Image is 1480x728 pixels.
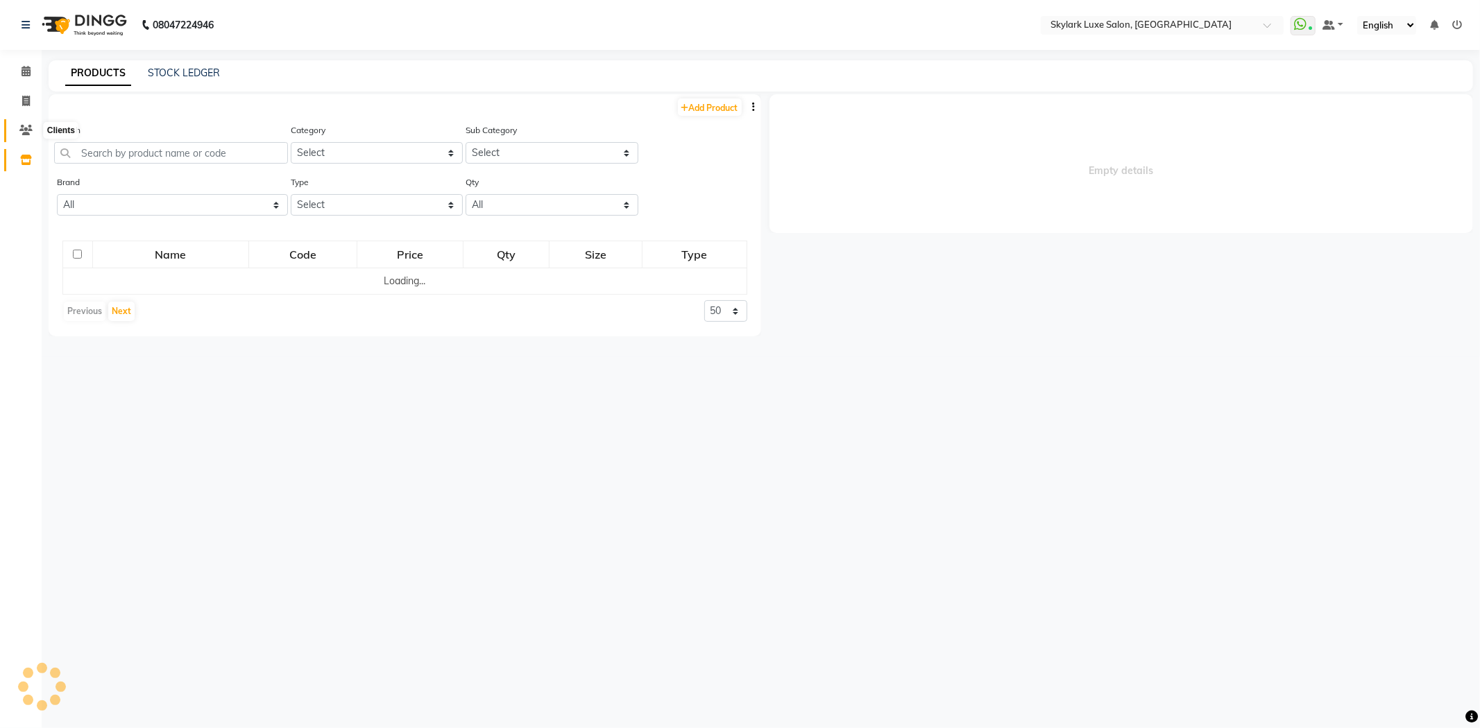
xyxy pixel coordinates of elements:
[44,123,78,139] div: Clients
[63,268,747,295] td: Loading...
[358,242,462,267] div: Price
[643,242,746,267] div: Type
[769,94,1474,233] span: Empty details
[108,302,135,321] button: Next
[57,176,80,189] label: Brand
[291,124,325,137] label: Category
[464,242,548,267] div: Qty
[35,6,130,44] img: logo
[250,242,356,267] div: Code
[65,61,131,86] a: PRODUCTS
[678,98,742,116] a: Add Product
[466,124,517,137] label: Sub Category
[148,67,220,79] a: STOCK LEDGER
[291,176,309,189] label: Type
[466,176,479,189] label: Qty
[54,142,288,164] input: Search by product name or code
[153,6,214,44] b: 08047224946
[94,242,248,267] div: Name
[550,242,641,267] div: Size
